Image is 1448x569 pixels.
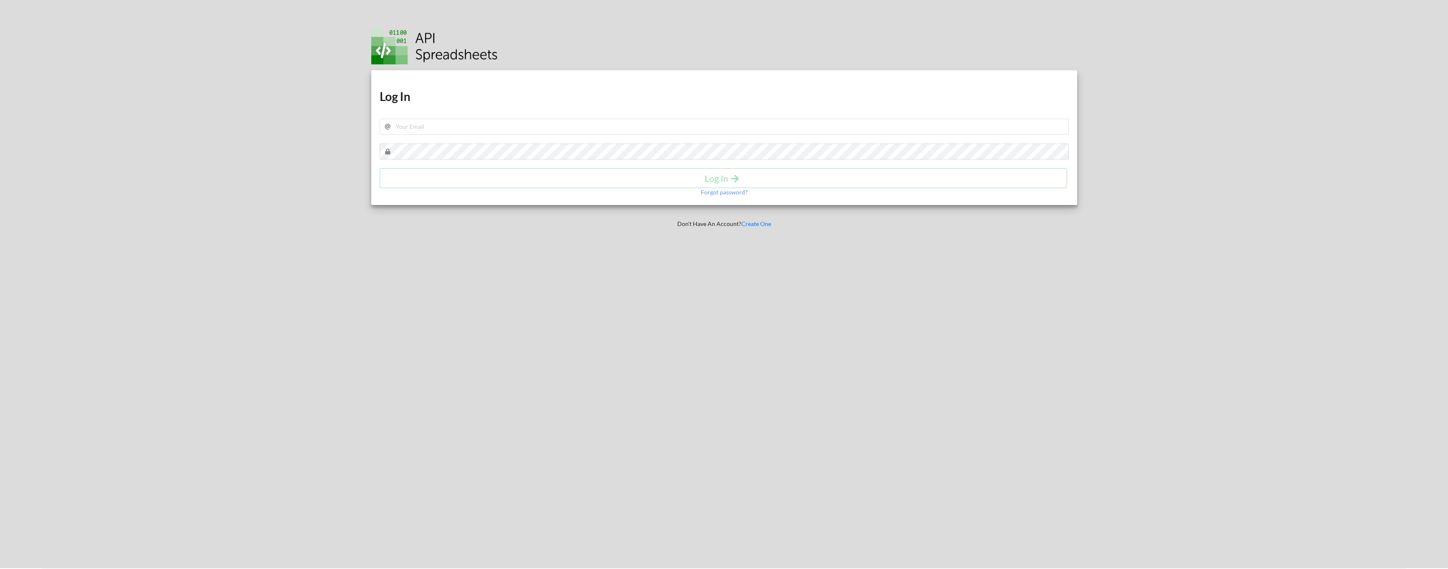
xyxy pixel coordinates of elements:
[371,28,498,64] img: Logo.png
[701,188,748,197] p: Forgot password?
[741,220,771,227] a: Create One
[380,119,1069,135] input: Your Email
[365,220,1083,228] p: Don't Have An Account?
[380,89,1069,104] h1: Log In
